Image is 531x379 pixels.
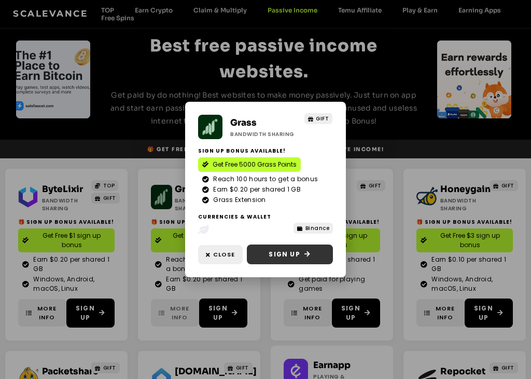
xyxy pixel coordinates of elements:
[269,250,300,259] span: Sign Up
[230,130,296,138] h2: Bandwidth Sharing
[211,185,301,194] span: Earn $0.20 per shared 1 GB
[304,113,333,124] a: GIFT
[230,117,257,128] a: Grass
[198,213,279,221] h2: Currencies & Wallet
[211,195,266,205] span: Grass Extension
[316,115,329,123] span: GIFT
[294,223,333,234] a: Binance
[211,174,318,184] span: Reach 100 hours to get a bonus
[247,245,333,264] a: Sign Up
[198,157,301,172] a: Get Free 5000 Grass Points
[213,160,297,169] span: Get Free 5000 Grass Points
[305,224,330,232] span: Binance
[198,245,243,264] a: Close
[213,250,235,259] span: Close
[198,147,333,155] h2: Sign Up Bonus Available!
